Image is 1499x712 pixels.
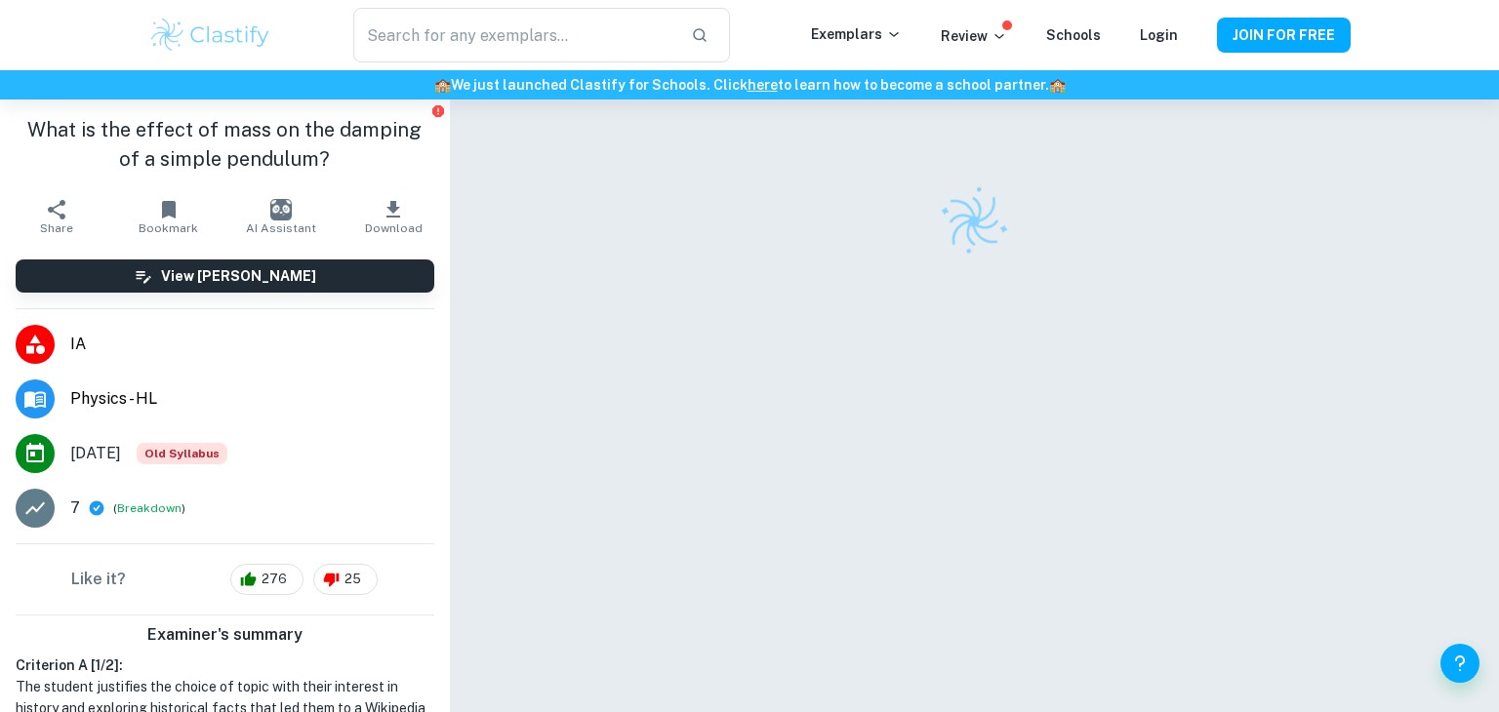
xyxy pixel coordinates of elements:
h1: What is the effect of mass on the damping of a simple pendulum? [16,115,434,174]
img: Clastify logo [927,175,1022,269]
img: Clastify logo [148,16,272,55]
h6: Criterion A [ 1 / 2 ]: [16,654,434,676]
button: Report issue [431,103,446,118]
span: Share [40,221,73,235]
button: AI Assistant [224,189,337,244]
a: Login [1140,27,1178,43]
span: 276 [251,570,298,589]
p: Exemplars [811,23,902,45]
a: Schools [1046,27,1101,43]
input: Search for any exemplars... [353,8,675,62]
p: Review [941,25,1007,47]
span: 25 [334,570,372,589]
button: Breakdown [117,499,182,517]
span: AI Assistant [246,221,316,235]
button: Download [338,189,450,244]
button: JOIN FOR FREE [1217,18,1351,53]
a: here [748,77,778,93]
div: 276 [230,564,304,595]
span: Download [365,221,423,235]
span: IA [70,333,434,356]
button: View [PERSON_NAME] [16,259,434,293]
button: Bookmark [112,189,224,244]
span: [DATE] [70,442,121,465]
span: Physics - HL [70,387,434,411]
h6: View [PERSON_NAME] [161,265,316,287]
span: ( ) [113,499,185,518]
span: 🏫 [1049,77,1066,93]
div: 25 [313,564,378,595]
button: Help and Feedback [1440,644,1479,683]
p: 7 [70,496,80,520]
span: 🏫 [434,77,451,93]
span: Bookmark [139,221,198,235]
span: Old Syllabus [137,443,227,464]
img: AI Assistant [270,199,292,220]
h6: Like it? [71,568,126,591]
div: Starting from the May 2025 session, the Physics IA requirements have changed. It's OK to refer to... [137,443,227,464]
h6: We just launched Clastify for Schools. Click to learn how to become a school partner. [4,74,1495,96]
h6: Examiner's summary [8,623,442,647]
